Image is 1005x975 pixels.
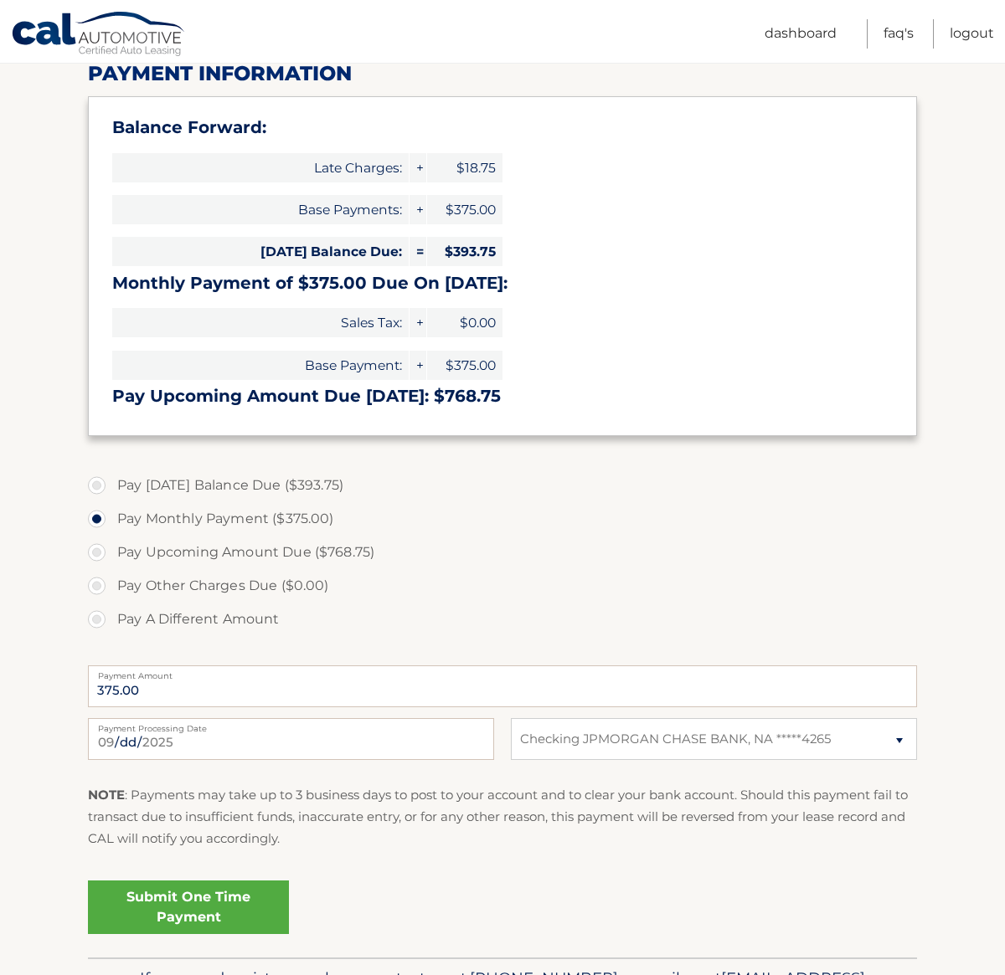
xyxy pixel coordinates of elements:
[88,536,917,569] label: Pay Upcoming Amount Due ($768.75)
[88,718,494,731] label: Payment Processing Date
[112,117,893,138] h3: Balance Forward:
[112,386,893,407] h3: Pay Upcoming Amount Due [DATE]: $768.75
[88,665,917,707] input: Payment Amount
[884,19,914,49] a: FAQ's
[88,718,494,760] input: Payment Date
[112,153,409,182] span: Late Charges:
[427,237,502,266] span: $393.75
[410,153,426,182] span: +
[11,11,187,59] a: Cal Automotive
[427,195,502,224] span: $375.00
[427,153,502,182] span: $18.75
[112,237,409,266] span: [DATE] Balance Due:
[88,569,917,603] label: Pay Other Charges Due ($0.00)
[88,502,917,536] label: Pay Monthly Payment ($375.00)
[112,273,893,294] h3: Monthly Payment of $375.00 Due On [DATE]:
[427,351,502,380] span: $375.00
[950,19,994,49] a: Logout
[410,308,426,337] span: +
[88,603,917,636] label: Pay A Different Amount
[112,351,409,380] span: Base Payment:
[112,195,409,224] span: Base Payments:
[410,195,426,224] span: +
[410,351,426,380] span: +
[427,308,502,337] span: $0.00
[88,784,917,850] p: : Payments may take up to 3 business days to post to your account and to clear your bank account....
[765,19,837,49] a: Dashboard
[88,787,125,803] strong: NOTE
[88,61,917,86] h2: Payment Information
[410,237,426,266] span: =
[88,469,917,502] label: Pay [DATE] Balance Due ($393.75)
[112,308,409,337] span: Sales Tax:
[88,665,917,679] label: Payment Amount
[88,880,289,934] a: Submit One Time Payment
